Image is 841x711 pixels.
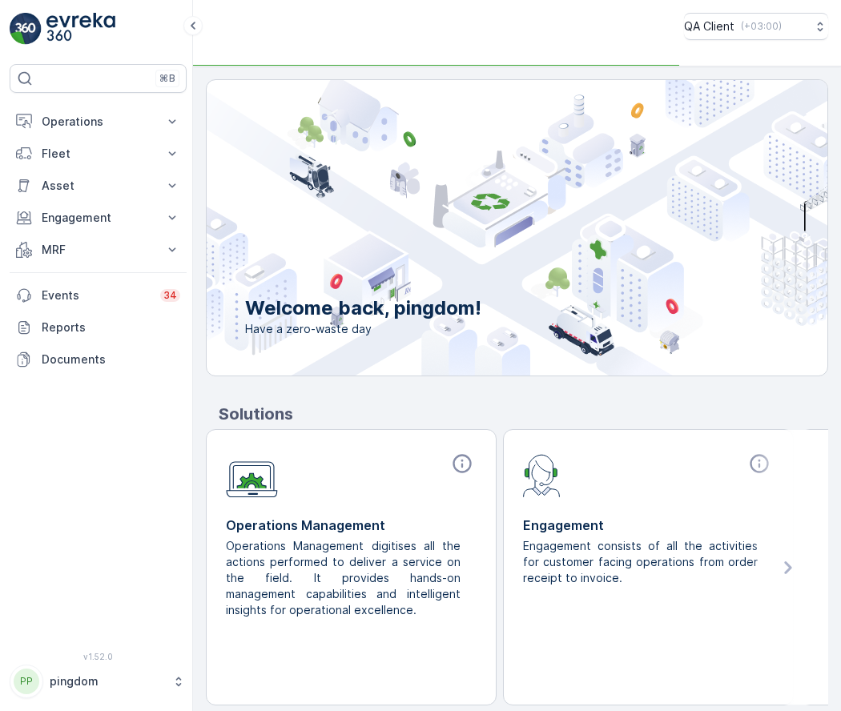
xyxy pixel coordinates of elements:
button: Operations [10,106,187,138]
button: Fleet [10,138,187,170]
button: PPpingdom [10,665,187,698]
button: QA Client(+03:00) [684,13,828,40]
p: Fleet [42,146,155,162]
p: Asset [42,178,155,194]
p: Engagement consists of all the activities for customer facing operations from order receipt to in... [523,538,761,586]
span: v 1.52.0 [10,652,187,661]
p: QA Client [684,18,734,34]
div: PP [14,669,39,694]
img: module-icon [226,452,278,498]
p: Documents [42,351,180,368]
a: Reports [10,311,187,343]
p: Events [42,287,151,303]
p: Welcome back, pingdom! [245,295,481,321]
p: Engagement [523,516,774,535]
p: Reports [42,319,180,335]
p: ( +03:00 ) [741,20,782,33]
p: Operations [42,114,155,130]
p: 34 [163,289,177,302]
img: city illustration [135,80,827,376]
p: Engagement [42,210,155,226]
button: Asset [10,170,187,202]
img: module-icon [523,452,561,497]
img: logo [10,13,42,45]
span: Have a zero-waste day [245,321,481,337]
p: Solutions [219,402,828,426]
button: MRF [10,234,187,266]
button: Engagement [10,202,187,234]
p: Operations Management [226,516,477,535]
p: Operations Management digitises all the actions performed to deliver a service on the field. It p... [226,538,464,618]
a: Events34 [10,279,187,311]
p: ⌘B [159,72,175,85]
img: logo_light-DOdMpM7g.png [46,13,115,45]
a: Documents [10,343,187,376]
p: pingdom [50,673,164,689]
p: MRF [42,242,155,258]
